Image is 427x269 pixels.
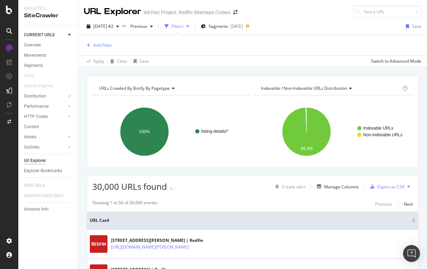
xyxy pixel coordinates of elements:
[24,192,63,200] div: DISAPPEARED URLS
[90,217,410,224] span: URL Card
[24,206,73,213] a: Analysis Info
[24,167,73,175] a: Explorer Bookmarks
[24,123,39,131] div: Content
[24,133,36,141] div: Inlinks
[92,181,167,192] span: 30,000 URLs found
[117,58,128,64] div: Clear
[24,157,46,164] div: Url Explorer
[354,6,421,18] input: Find a URL
[254,101,413,162] svg: A chart.
[233,10,237,15] div: arrow-right-arrow-left
[230,23,243,29] div: [DATE]
[301,146,313,151] text: 99.4%
[170,188,173,190] img: Equal
[404,201,413,207] div: Next
[403,21,421,32] button: Save
[24,192,70,200] a: DISAPPEARED URLS
[363,126,393,131] text: Indexable URLs
[84,21,122,32] button: [DATE] #2
[260,83,401,94] h4: Indexable / Non-Indexable URLs Distribution
[24,123,73,131] a: Content
[375,201,392,207] div: Previous
[24,133,66,141] a: Inlinks
[375,200,392,208] button: Previous
[24,93,66,100] a: Distribution
[131,56,149,67] button: Save
[98,83,245,94] h4: URLs Crawled By Botify By pagetype
[24,167,62,175] div: Explorer Bookmarks
[272,181,305,192] button: Create alert
[377,184,404,190] div: Export as CSV
[99,85,170,91] span: URLs Crawled By Botify By pagetype
[24,113,66,120] a: HTTP Codes
[24,52,73,59] a: Movements
[404,200,413,208] button: Next
[140,58,149,64] div: Save
[24,157,73,164] a: Url Explorer
[174,186,175,192] div: -
[172,23,184,29] div: Filters
[367,181,404,192] button: Export as CSV
[162,21,192,32] button: Filters
[198,21,246,32] button: Segments[DATE]
[144,9,230,16] div: Ad-Hoc Project: Redfin Sitemaps Cralws
[111,237,204,244] div: [STREET_ADDRESS][PERSON_NAME] | Redfin
[24,72,42,80] a: Visits
[92,101,251,162] svg: A chart.
[261,85,347,91] span: Indexable / Non-Indexable URLs distribution
[122,23,128,29] span: vs
[24,62,73,69] a: Segments
[24,6,72,12] div: Analytics
[84,56,104,67] button: Apply
[24,42,73,49] a: Overview
[403,245,420,262] div: Open Intercom Messenger
[24,206,49,213] div: Analysis Info
[24,52,46,59] div: Movements
[139,129,150,134] text: 100%
[24,103,66,110] a: Performance
[24,144,66,151] a: Outlinks
[24,12,72,20] div: SiteCrawler
[111,244,189,251] a: [URL][DOMAIN_NAME][PERSON_NAME]
[84,41,112,50] button: Add Filter
[24,113,48,120] div: HTTP Codes
[93,58,104,64] div: Apply
[314,182,359,191] button: Manage Columns
[324,184,359,190] div: Manage Columns
[24,103,49,110] div: Performance
[371,58,421,64] div: Switch to Advanced Mode
[24,93,46,100] div: Distribution
[93,23,113,29] span: 2025 Sep. 17th #2
[92,200,157,208] div: Showing 1 to 50 of 30,000 entries
[24,31,66,39] a: CURRENT URLS
[201,129,229,134] text: listing-details/*
[24,82,60,90] a: Search Engines
[107,56,128,67] button: Clear
[24,62,43,69] div: Segments
[282,184,305,190] div: Create alert
[24,72,35,80] div: Visits
[24,182,45,189] div: NEW URLS
[90,235,107,253] img: main image
[209,23,228,29] span: Segments
[24,31,55,39] div: CURRENT URLS
[24,82,53,90] div: Search Engines
[368,56,421,67] button: Switch to Advanced Mode
[93,42,112,48] div: Add Filter
[24,182,52,189] a: NEW URLS
[84,6,141,18] div: URL Explorer
[128,21,156,32] button: Previous
[128,23,147,29] span: Previous
[412,23,421,29] div: Save
[363,132,402,137] text: Non-Indexable URLs
[24,42,41,49] div: Overview
[24,144,39,151] div: Outlinks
